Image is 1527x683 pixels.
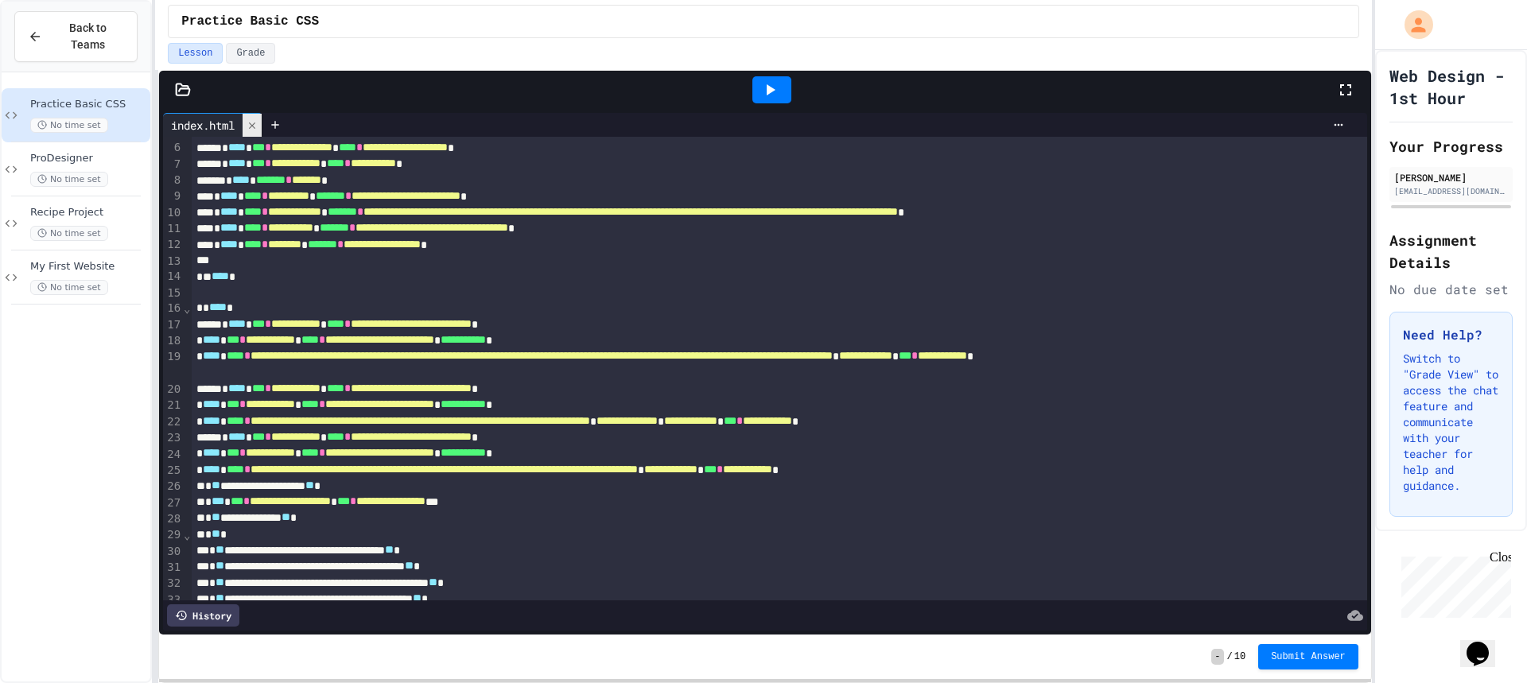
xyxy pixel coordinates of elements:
div: 11 [163,221,183,237]
div: 31 [163,560,183,576]
div: [PERSON_NAME] [1394,170,1508,184]
span: Recipe Project [30,206,147,219]
div: 10 [163,205,183,221]
div: History [167,604,239,627]
span: ProDesigner [30,152,147,165]
iframe: chat widget [1460,619,1511,667]
span: Practice Basic CSS [30,98,147,111]
h3: Need Help? [1403,325,1499,344]
div: 8 [163,173,183,188]
div: 18 [163,333,183,349]
span: Fold line [183,529,191,541]
div: 30 [163,544,183,560]
span: - [1211,649,1223,665]
div: 28 [163,511,183,527]
div: [EMAIL_ADDRESS][DOMAIN_NAME] [1394,185,1508,197]
div: My Account [1388,6,1437,43]
div: 25 [163,463,183,479]
div: 13 [163,254,183,270]
div: 32 [163,576,183,592]
span: Practice Basic CSS [181,12,319,31]
div: 23 [163,430,183,446]
p: Switch to "Grade View" to access the chat feature and communicate with your teacher for help and ... [1403,351,1499,494]
div: 27 [163,495,183,511]
button: Back to Teams [14,11,138,62]
div: 21 [163,398,183,413]
h2: Assignment Details [1389,229,1513,274]
div: 19 [163,349,183,382]
div: Chat with us now!Close [6,6,110,101]
div: index.html [163,113,262,137]
span: No time set [30,118,108,133]
button: Lesson [168,43,223,64]
h1: Web Design - 1st Hour [1389,64,1513,109]
button: Grade [226,43,275,64]
div: 6 [163,140,183,156]
span: No time set [30,226,108,241]
div: 12 [163,237,183,253]
div: No due date set [1389,280,1513,299]
div: 33 [163,592,183,608]
span: No time set [30,172,108,187]
span: Fold line [183,302,191,315]
div: 17 [163,317,183,333]
div: 24 [163,447,183,463]
span: 10 [1234,650,1245,663]
div: 7 [163,157,183,173]
span: / [1227,650,1233,663]
div: index.html [163,117,243,134]
span: Submit Answer [1271,650,1346,663]
span: Back to Teams [52,20,124,53]
div: 20 [163,382,183,398]
button: Submit Answer [1258,644,1358,669]
div: 15 [163,285,183,301]
span: My First Website [30,260,147,274]
div: 26 [163,479,183,495]
iframe: chat widget [1395,550,1511,618]
div: 22 [163,414,183,430]
div: 14 [163,269,183,285]
h2: Your Progress [1389,135,1513,157]
div: 9 [163,188,183,204]
span: No time set [30,280,108,295]
div: 16 [163,301,183,316]
div: 29 [163,527,183,543]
